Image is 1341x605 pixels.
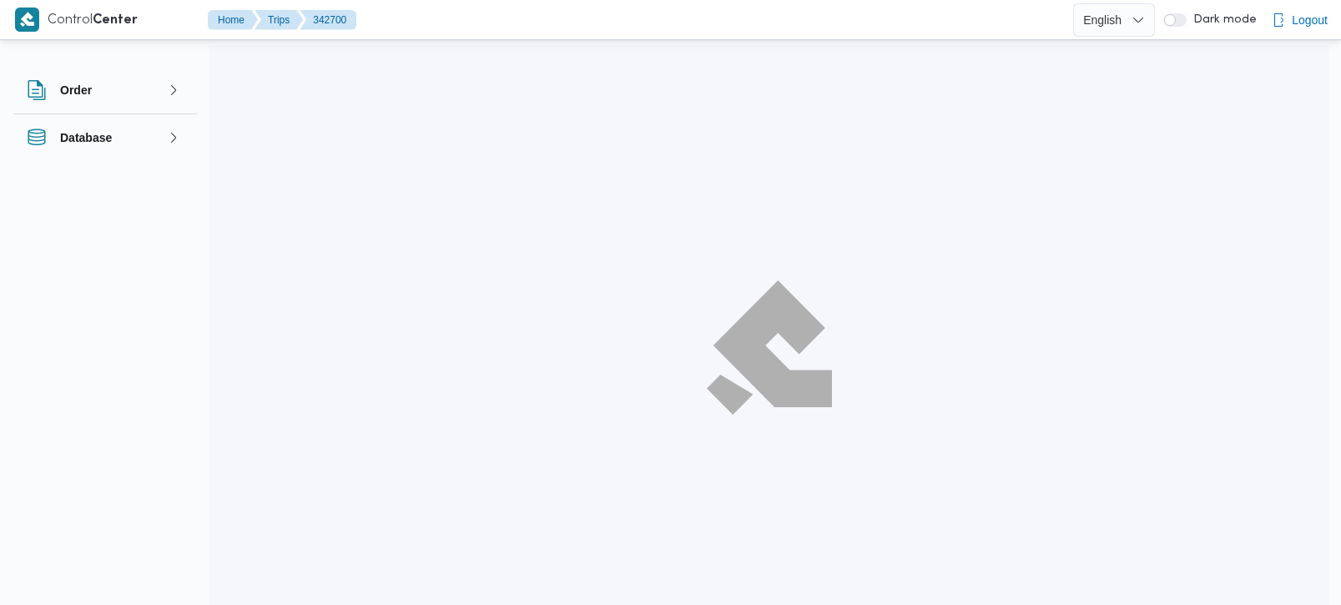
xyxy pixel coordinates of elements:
span: Logout [1292,10,1328,30]
button: Order [27,80,184,100]
button: 342700 [300,10,356,30]
img: X8yXhbKr1z7QwAAAABJRU5ErkJggg== [15,8,39,32]
button: Trips [255,10,303,30]
h3: Order [60,80,92,100]
img: ILLA Logo [716,290,823,404]
b: Center [93,14,138,27]
button: Home [208,10,258,30]
span: Dark mode [1187,13,1257,27]
h3: Database [60,128,112,148]
button: Logout [1265,3,1334,37]
button: Database [27,128,184,148]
